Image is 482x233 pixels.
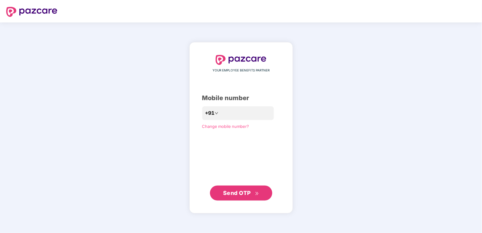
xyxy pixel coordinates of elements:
div: Mobile number [202,93,280,103]
span: Send OTP [223,190,251,196]
button: Send OTPdouble-right [210,186,272,201]
span: YOUR EMPLOYEE BENEFITS PARTNER [212,68,270,73]
a: Change mobile number? [202,124,249,129]
span: +91 [205,109,215,117]
span: down [215,111,218,115]
img: logo [6,7,57,17]
span: double-right [255,192,259,196]
img: logo [216,55,267,65]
